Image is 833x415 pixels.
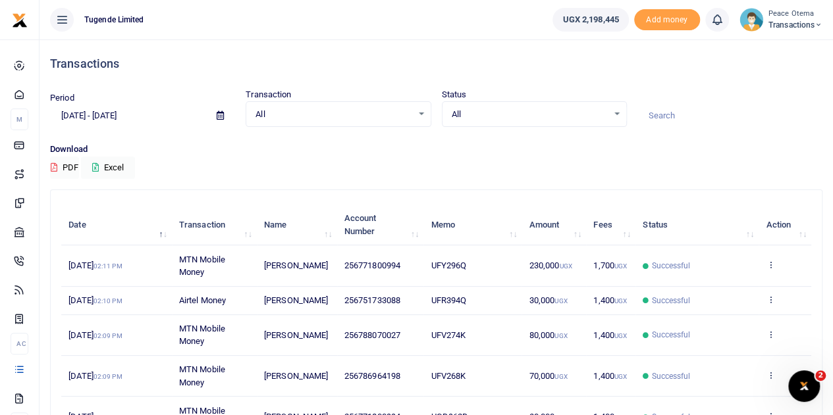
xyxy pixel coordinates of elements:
p: Download [50,143,822,157]
span: UFV274K [431,330,466,340]
small: UGX [614,262,627,270]
span: UFV268K [431,371,466,381]
th: Name: activate to sort column ascending [257,205,337,245]
small: 02:10 PM [94,297,122,305]
span: MTN Mobile Money [179,364,225,387]
button: PDF [50,157,79,179]
span: 1,700 [593,260,627,270]
span: UGX 2,198,445 [562,13,618,26]
span: Successful [651,329,690,341]
input: select period [50,105,206,127]
span: [DATE] [68,330,122,340]
span: [DATE] [68,260,122,270]
span: 30,000 [529,295,568,305]
small: 02:09 PM [94,373,122,380]
th: Account Number: activate to sort column ascending [337,205,424,245]
li: M [11,109,28,130]
small: UGX [554,297,567,305]
small: 02:09 PM [94,332,122,339]
span: [DATE] [68,295,122,305]
label: Status [442,88,467,101]
span: 1,400 [593,371,627,381]
span: Tugende Limited [79,14,149,26]
th: Memo: activate to sort column ascending [423,205,522,245]
span: UFR394Q [431,295,466,305]
th: Date: activate to sort column descending [61,205,172,245]
input: Search [637,105,822,127]
small: UGX [614,332,627,339]
small: Peace Otema [768,9,822,20]
a: profile-user Peace Otema Transactions [739,8,822,32]
button: Excel [81,157,135,179]
span: All [452,108,608,121]
th: Status: activate to sort column ascending [635,205,759,245]
small: UGX [614,373,627,380]
h4: Transactions [50,57,822,71]
span: 256788070027 [344,330,400,340]
iframe: Intercom live chat [788,370,820,402]
img: logo-small [12,12,28,28]
li: Toup your wallet [634,9,700,31]
li: Wallet ballance [547,8,633,32]
th: Transaction: activate to sort column ascending [172,205,257,245]
span: [PERSON_NAME] [264,295,328,305]
small: UGX [554,373,567,380]
span: 230,000 [529,260,572,270]
span: 70,000 [529,371,568,381]
span: 256751733088 [344,295,400,305]
small: 02:11 PM [94,262,122,270]
span: MTN Mobile Money [179,324,225,347]
span: 256771800994 [344,260,400,270]
a: logo-small logo-large logo-large [12,14,28,24]
small: UGX [554,332,567,339]
a: Add money [634,14,700,24]
span: [DATE] [68,371,122,381]
span: All [255,108,412,121]
span: 80,000 [529,330,568,340]
li: Ac [11,333,28,354]
span: [PERSON_NAME] [264,371,328,381]
th: Action: activate to sort column ascending [759,205,811,245]
small: UGX [614,297,627,305]
span: Add money [634,9,700,31]
span: 256786964198 [344,371,400,381]
span: Successful [651,295,690,306]
a: UGX 2,198,445 [552,8,628,32]
span: Successful [651,370,690,382]
span: Successful [651,260,690,272]
span: 1,400 [593,330,627,340]
span: MTN Mobile Money [179,255,225,278]
span: [PERSON_NAME] [264,260,328,270]
span: 2 [815,370,826,381]
span: [PERSON_NAME] [264,330,328,340]
th: Amount: activate to sort column ascending [522,205,586,245]
small: UGX [559,262,572,270]
img: profile-user [739,8,763,32]
label: Period [50,91,74,105]
span: UFY296Q [431,260,466,270]
span: Airtel Money [179,295,226,305]
span: 1,400 [593,295,627,305]
span: Transactions [768,19,822,31]
label: Transaction [246,88,291,101]
th: Fees: activate to sort column ascending [586,205,635,245]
